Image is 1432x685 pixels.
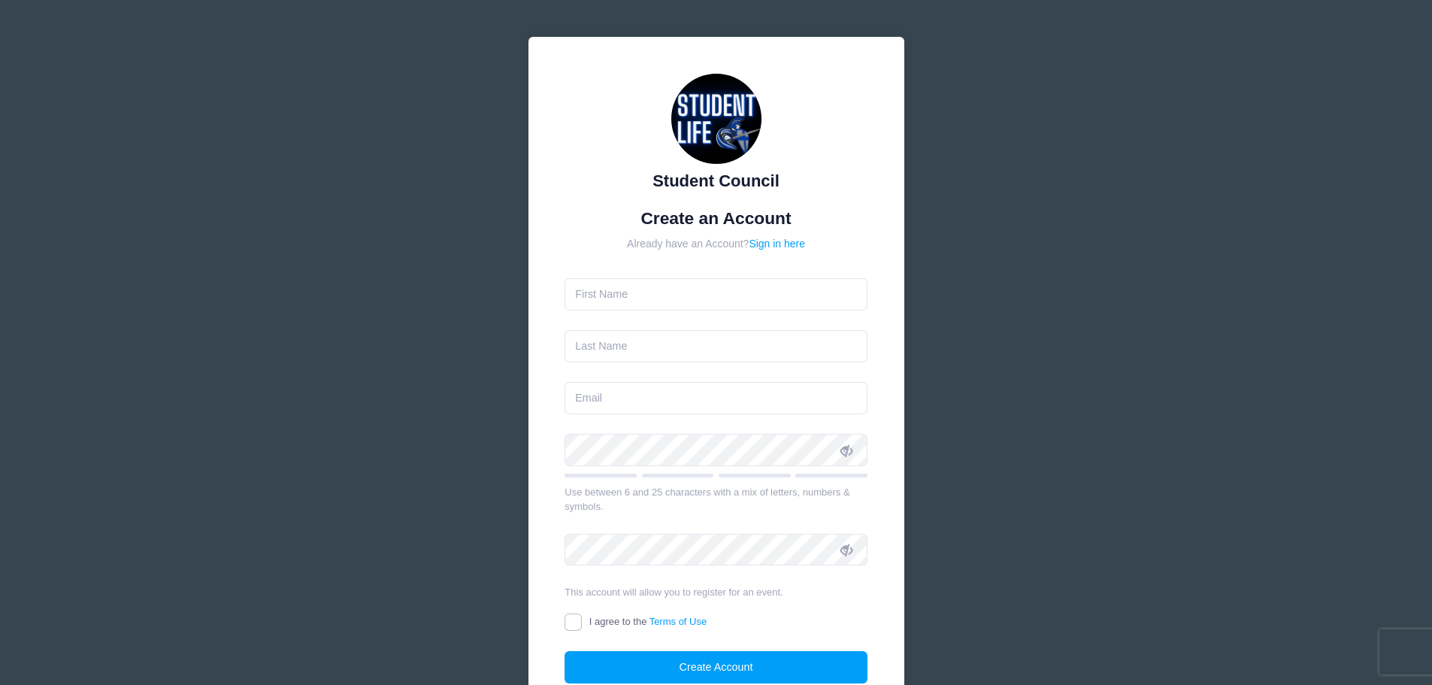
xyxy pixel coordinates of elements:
[565,168,867,193] div: Student Council
[565,485,867,514] div: Use between 6 and 25 characters with a mix of letters, numbers & symbols.
[749,238,805,250] a: Sign in here
[565,278,867,311] input: First Name
[565,614,582,631] input: I agree to theTerms of Use
[671,74,761,164] img: Student Council
[589,616,707,627] span: I agree to the
[565,382,867,414] input: Email
[565,330,867,362] input: Last Name
[565,585,867,600] div: This account will allow you to register for an event.
[565,651,867,683] button: Create Account
[565,208,867,229] h1: Create an Account
[649,616,707,627] a: Terms of Use
[565,236,867,252] div: Already have an Account?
